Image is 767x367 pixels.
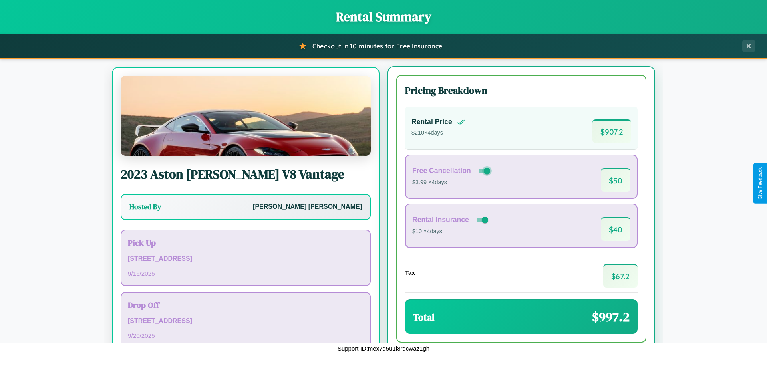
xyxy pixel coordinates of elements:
span: $ 67.2 [603,264,638,288]
p: $3.99 × 4 days [412,177,492,188]
p: $10 × 4 days [412,226,490,237]
h2: 2023 Aston [PERSON_NAME] V8 Vantage [121,165,371,183]
img: Aston Martin V8 Vantage [121,76,371,156]
h3: Hosted By [129,202,161,212]
div: Give Feedback [757,167,763,200]
span: $ 907.2 [592,119,631,143]
p: [STREET_ADDRESS] [128,253,364,265]
h4: Tax [405,269,415,276]
h4: Free Cancellation [412,167,471,175]
p: $ 210 × 4 days [411,128,465,138]
h3: Pricing Breakdown [405,84,638,97]
h4: Rental Price [411,118,452,126]
span: $ 40 [601,217,630,241]
span: Checkout in 10 minutes for Free Insurance [312,42,442,50]
h4: Rental Insurance [412,216,469,224]
p: Support ID: mex7d5u1i8rdcwaz1gh [338,343,429,354]
p: [PERSON_NAME] [PERSON_NAME] [253,201,362,213]
span: $ 997.2 [592,308,630,326]
h3: Drop Off [128,299,364,311]
p: 9 / 20 / 2025 [128,330,364,341]
h3: Pick Up [128,237,364,248]
h3: Total [413,311,435,324]
p: [STREET_ADDRESS] [128,315,364,327]
h1: Rental Summary [8,8,759,26]
p: 9 / 16 / 2025 [128,268,364,279]
span: $ 50 [601,168,630,192]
